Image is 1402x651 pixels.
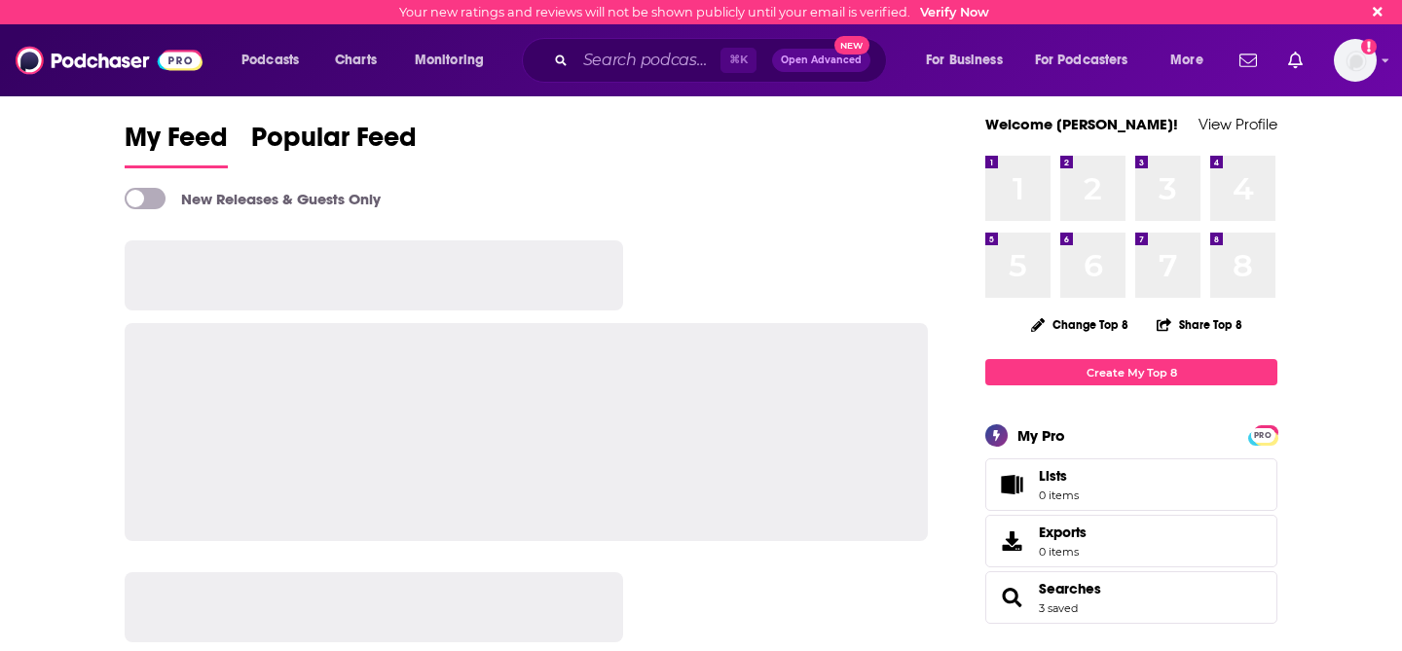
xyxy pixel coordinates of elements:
a: View Profile [1199,115,1277,133]
a: Verify Now [920,5,989,19]
a: Welcome [PERSON_NAME]! [985,115,1178,133]
span: Popular Feed [251,121,417,165]
button: open menu [228,45,324,76]
button: open menu [401,45,509,76]
a: Charts [322,45,388,76]
input: Search podcasts, credits, & more... [575,45,720,76]
span: Searches [985,571,1277,624]
button: open menu [912,45,1027,76]
span: Logged in as DanHaggerty [1334,39,1377,82]
img: Podchaser - Follow, Share and Rate Podcasts [16,42,203,79]
button: open menu [1157,45,1228,76]
button: Change Top 8 [1019,312,1140,337]
span: Exports [992,527,1031,555]
button: Show profile menu [1334,39,1377,82]
a: PRO [1251,427,1274,442]
span: Exports [1039,524,1087,541]
a: My Feed [125,121,228,168]
button: open menu [1022,45,1157,76]
span: ⌘ K [720,48,756,73]
a: Show notifications dropdown [1232,44,1265,77]
a: Popular Feed [251,121,417,168]
span: New [834,36,869,54]
span: Lists [992,471,1031,498]
span: Lists [1039,467,1067,485]
div: My Pro [1017,426,1065,445]
span: PRO [1251,428,1274,443]
a: New Releases & Guests Only [125,188,381,209]
a: 3 saved [1039,601,1078,615]
span: For Business [926,47,1003,74]
img: User Profile [1334,39,1377,82]
span: For Podcasters [1035,47,1128,74]
span: More [1170,47,1203,74]
a: Exports [985,515,1277,567]
button: Share Top 8 [1156,306,1243,344]
span: Open Advanced [781,55,862,65]
span: Podcasts [241,47,299,74]
div: Search podcasts, credits, & more... [540,38,905,83]
a: Create My Top 8 [985,359,1277,385]
a: Show notifications dropdown [1280,44,1310,77]
a: Searches [992,584,1031,611]
span: Lists [1039,467,1079,485]
a: Lists [985,458,1277,511]
button: Open AdvancedNew [772,49,870,72]
span: 0 items [1039,545,1087,559]
svg: Email not verified [1361,39,1377,54]
span: 0 items [1039,488,1079,502]
a: Searches [1039,580,1101,597]
span: Monitoring [415,47,484,74]
div: Your new ratings and reviews will not be shown publicly until your email is verified. [399,5,989,19]
span: My Feed [125,121,228,165]
span: Charts [335,47,377,74]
